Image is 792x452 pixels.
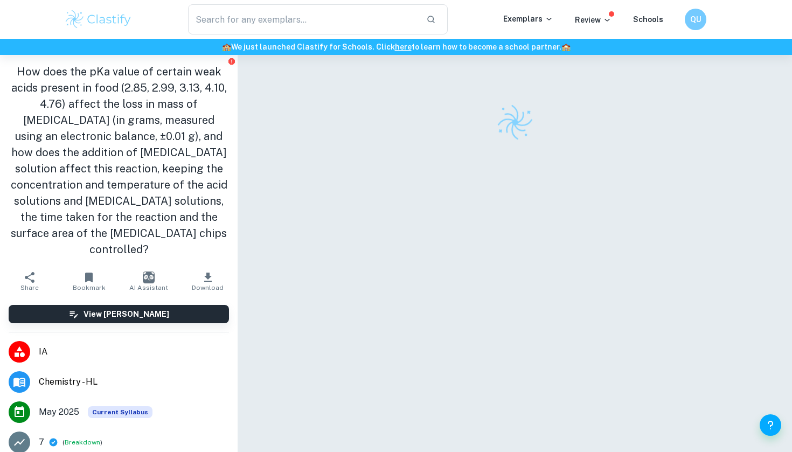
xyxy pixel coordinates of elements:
input: Search for any exemplars... [188,4,418,34]
a: Schools [633,15,663,24]
span: Chemistry - HL [39,375,229,388]
a: here [395,43,412,51]
span: IA [39,345,229,358]
span: 🏫 [561,43,571,51]
span: Bookmark [73,284,106,291]
span: AI Assistant [129,284,168,291]
p: Review [575,14,612,26]
img: AI Assistant [143,272,155,283]
p: Exemplars [503,13,553,25]
div: This exemplar is based on the current syllabus. Feel free to refer to it for inspiration/ideas wh... [88,406,152,418]
button: View [PERSON_NAME] [9,305,229,323]
button: Breakdown [65,437,100,447]
span: Share [20,284,39,291]
h6: We just launched Clastify for Schools. Click to learn how to become a school partner. [2,41,790,53]
span: Download [192,284,224,291]
span: Current Syllabus [88,406,152,418]
button: Download [178,266,238,296]
button: Help and Feedback [760,414,781,436]
span: 🏫 [222,43,231,51]
h6: QU [690,13,702,25]
img: Clastify logo [494,101,536,143]
img: Clastify logo [64,9,133,30]
button: Bookmark [59,266,119,296]
span: May 2025 [39,406,79,419]
h6: View [PERSON_NAME] [84,308,169,320]
button: AI Assistant [119,266,178,296]
button: QU [685,9,706,30]
h1: How does the pKa value of certain weak acids present in food (2.85, 2.99, 3.13, 4.10, 4.76) affec... [9,64,229,258]
p: 7 [39,436,44,449]
button: Report issue [227,57,235,65]
span: ( ) [62,437,102,448]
